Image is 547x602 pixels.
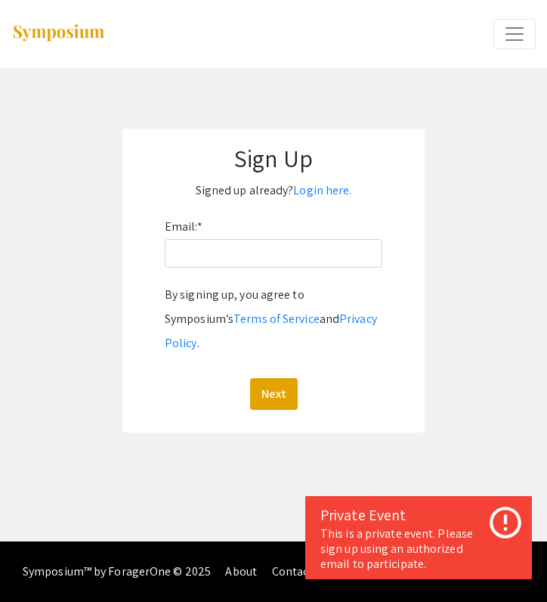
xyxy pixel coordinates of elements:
[233,311,320,327] a: Terms of Service
[293,182,351,198] a: Login here.
[272,563,329,579] a: Contact Us
[250,378,298,410] button: Next
[138,144,409,172] h1: Sign Up
[11,23,106,44] img: Symposium by ForagerOne
[320,526,517,572] div: This is a private event. Please sign up using an authorized email to participate.
[138,178,409,203] p: Signed up already?
[320,504,517,526] div: Private Event
[165,215,202,239] label: Email:
[165,283,382,355] div: By signing up, you agree to Symposium’s and .
[23,541,211,602] div: Symposium™ by ForagerOne © 2025
[165,311,377,351] a: Privacy Policy
[225,563,257,579] a: About
[493,19,536,49] button: Expand or Collapse Menu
